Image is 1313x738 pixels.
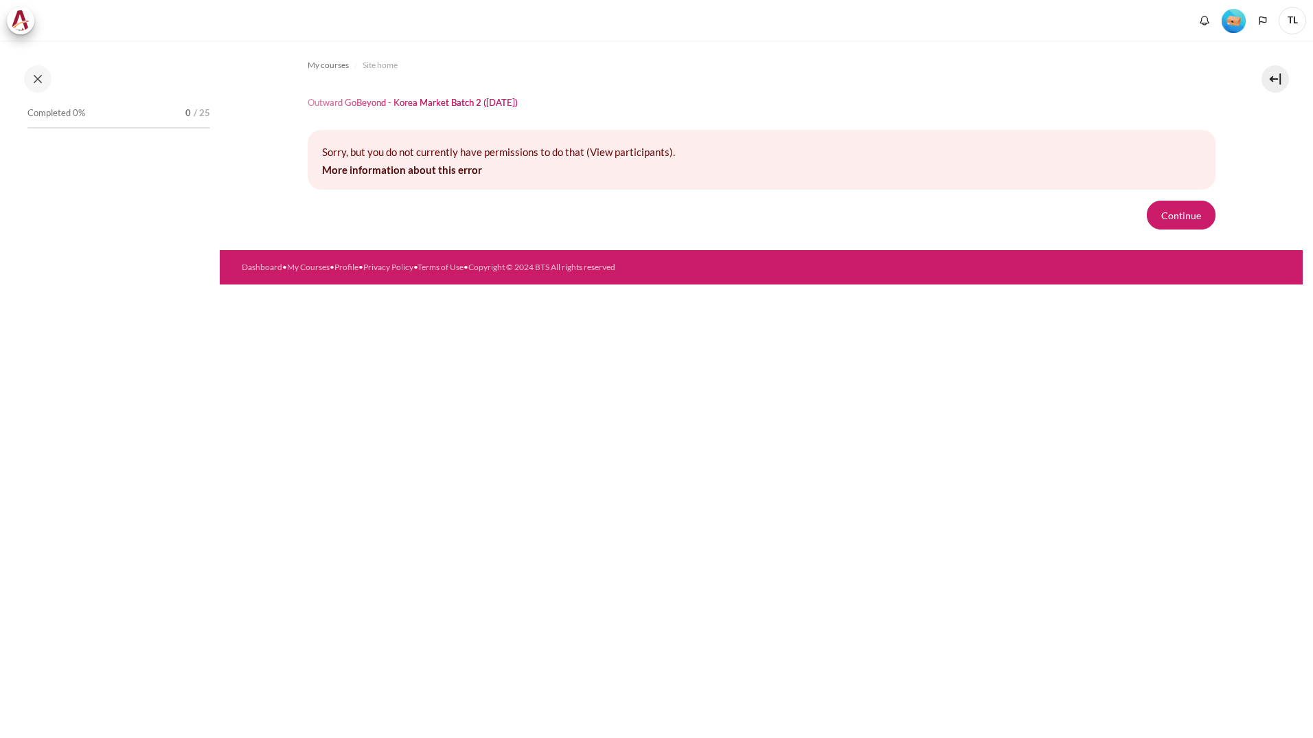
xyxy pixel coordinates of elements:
[322,144,1201,160] p: Sorry, but you do not currently have permissions to do that (View participants).
[308,57,349,74] a: My courses
[27,107,85,120] span: Completed 0%
[1222,8,1246,33] div: Level #1
[242,262,282,272] a: Dashboard
[322,164,482,176] a: More information about this error
[468,262,615,272] a: Copyright © 2024 BTS All rights reserved
[1194,10,1215,31] div: Show notification window with no new notifications
[7,7,41,34] a: Architeck Architeck
[1279,7,1306,34] span: TL
[1216,8,1251,33] a: Level #1
[308,54,1215,76] nav: Navigation bar
[1222,9,1246,33] img: Level #1
[308,97,518,109] h1: Outward GoBeyond - Korea Market Batch 2 ([DATE])
[287,262,330,272] a: My Courses
[418,262,464,272] a: Terms of Use
[1253,10,1273,31] button: Languages
[220,41,1303,250] section: Content
[1279,7,1306,34] a: User menu
[1147,201,1215,230] button: Continue
[11,10,30,31] img: Architeck
[334,262,358,272] a: Profile
[363,57,398,74] a: Site home
[242,261,821,273] div: • • • • •
[185,107,191,120] span: 0
[308,59,349,71] span: My courses
[194,107,210,120] span: / 25
[363,262,413,272] a: Privacy Policy
[363,59,398,71] span: Site home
